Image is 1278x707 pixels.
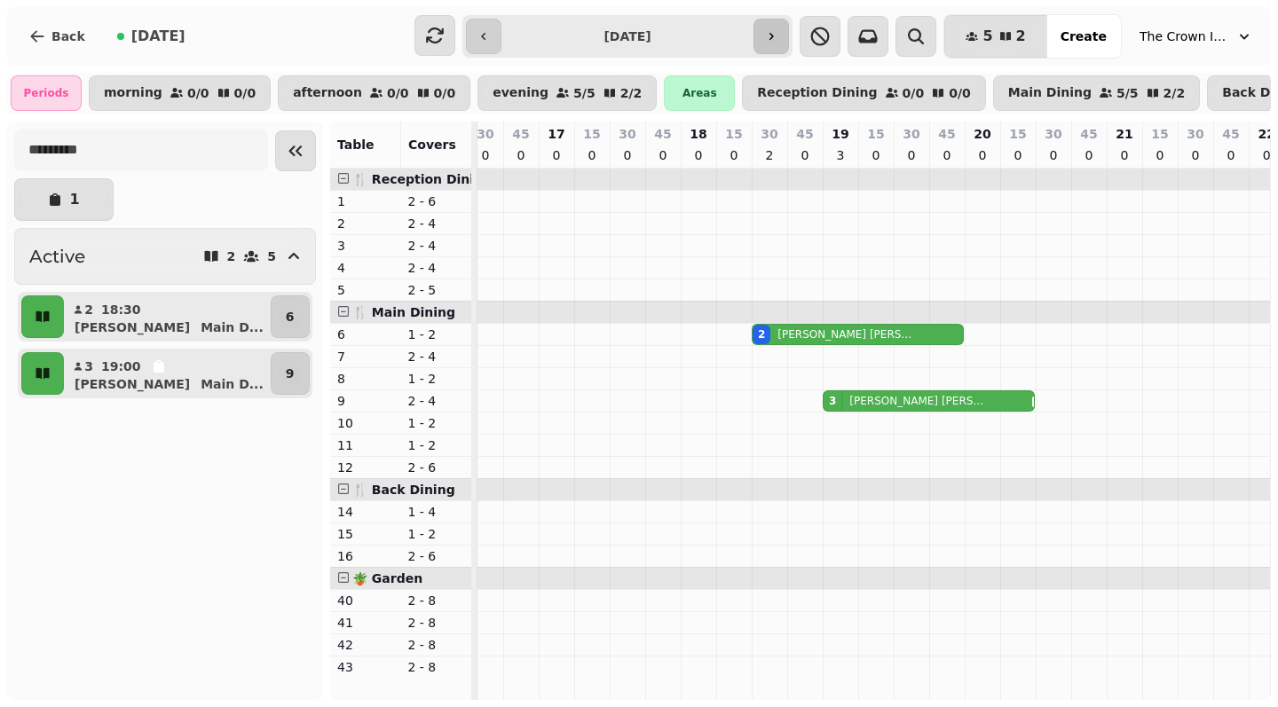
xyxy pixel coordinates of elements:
button: 6 [271,295,310,338]
p: 1 - 2 [408,326,465,343]
button: 52 [944,15,1046,58]
span: 🍴 Main Dining [352,305,455,319]
p: Main Dining [1008,86,1092,100]
p: 0 [975,146,990,164]
p: 2 - 8 [408,658,465,676]
p: 30 [477,125,493,143]
button: Active25 [14,228,316,285]
span: Covers [408,137,456,152]
p: [PERSON_NAME] [75,318,190,336]
p: [PERSON_NAME] [PERSON_NAME] [777,327,914,342]
p: 42 [337,636,394,654]
button: evening5/52/2 [477,75,657,111]
p: 0 [1259,146,1274,164]
p: 4 [337,259,394,277]
p: 0 [798,146,812,164]
button: Create [1046,15,1121,58]
span: The Crown Inn [1140,27,1228,45]
p: 0 / 0 [949,87,971,99]
div: Periods [11,75,82,111]
button: 319:00[PERSON_NAME]Main D... [67,352,267,395]
p: 9 [286,365,295,382]
p: 30 [1187,125,1203,143]
p: 18:30 [101,301,141,318]
p: 2 [337,215,394,232]
p: 0 [1011,146,1025,164]
p: 30 [761,125,777,143]
span: 🪴 Garden [352,571,422,585]
h2: Active [29,244,85,269]
p: 12 [337,459,394,476]
p: 45 [654,125,671,143]
p: Reception Dining [757,86,877,100]
button: 1 [14,178,114,221]
p: 17 [548,125,564,143]
div: 2 [758,327,765,342]
p: 20 [974,125,990,143]
p: 1 - 4 [408,503,465,521]
p: 9 [337,392,394,410]
p: 0 [478,146,493,164]
p: [PERSON_NAME] [75,375,190,393]
button: Collapse sidebar [275,130,316,171]
p: 1 [69,192,79,207]
p: 19:00 [101,357,141,375]
p: 6 [337,326,394,343]
p: 45 [938,125,955,143]
p: 2 [83,301,94,318]
button: 9 [271,352,310,395]
span: Back [51,30,85,43]
p: 3 [337,237,394,255]
button: 218:30[PERSON_NAME]Main D... [67,295,267,338]
p: 2 [227,250,236,263]
p: [PERSON_NAME] [PERSON_NAME] [849,394,987,408]
p: 0 [869,146,883,164]
p: 1 - 2 [408,525,465,543]
button: [DATE] [103,15,200,58]
p: 0 / 0 [387,87,409,99]
p: 0 / 0 [434,87,456,99]
div: Areas [664,75,735,111]
p: 0 [656,146,670,164]
p: 3 [83,357,94,375]
span: Table [337,137,375,152]
p: 41 [337,614,394,632]
p: 15 [1009,125,1026,143]
p: 2 - 4 [408,348,465,365]
p: 2 - 6 [408,192,465,210]
p: 45 [512,125,529,143]
p: 2 - 6 [408,547,465,565]
p: 1 - 2 [408,436,465,454]
p: 0 [1188,146,1203,164]
p: 0 [940,146,954,164]
p: 40 [337,592,394,609]
p: 2 - 4 [408,259,465,277]
p: 2 - 8 [408,614,465,632]
p: 0 [691,146,706,164]
p: 30 [619,125,635,143]
p: 2 - 4 [408,392,465,410]
p: 15 [1151,125,1168,143]
p: 2 - 6 [408,459,465,476]
p: 1 - 2 [408,370,465,388]
p: 16 [337,547,394,565]
p: 0 [1046,146,1061,164]
p: 11 [337,436,394,454]
p: 2 / 2 [1164,87,1186,99]
iframe: Chat Widget [1189,622,1278,707]
p: 45 [1222,125,1239,143]
p: 0 / 0 [903,87,925,99]
p: 0 [1153,146,1167,164]
p: 10 [337,414,394,432]
p: 0 [514,146,528,164]
p: 21 [1116,125,1132,143]
p: 0 [727,146,741,164]
p: 15 [867,125,884,143]
button: Reception Dining0/00/0 [742,75,985,111]
p: 0 / 0 [234,87,256,99]
button: Main Dining5/52/2 [993,75,1200,111]
p: 30 [903,125,919,143]
p: 2 - 4 [408,215,465,232]
p: 5 [267,250,276,263]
